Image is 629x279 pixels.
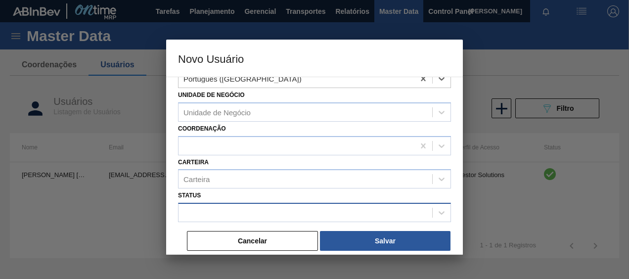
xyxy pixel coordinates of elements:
label: Unidade de Negócio [178,92,245,98]
label: Coordenação [178,125,226,132]
button: Salvar [320,231,450,251]
div: Unidade de Negócio [183,108,251,116]
label: Status [178,192,201,199]
label: Carteira [178,159,209,166]
h3: Novo Usuário [166,40,463,77]
button: Cancelar [187,231,318,251]
div: Carteira [183,175,210,184]
div: Português ([GEOGRAPHIC_DATA]) [183,74,302,83]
